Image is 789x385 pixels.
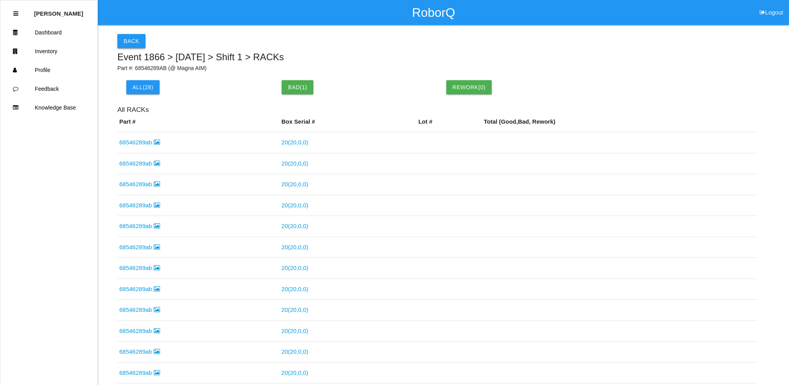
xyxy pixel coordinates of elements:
[154,265,160,271] i: Image Inside
[282,181,308,187] a: 20(20,0,0)
[154,139,160,145] i: Image Inside
[446,80,492,94] button: Rework(0)
[154,160,160,166] i: Image Inside
[119,306,160,313] a: 68546289ab
[282,306,308,313] a: 20(20,0,0)
[154,181,160,187] i: Image Inside
[282,244,308,250] a: 20(20,0,0)
[154,286,160,292] i: Image Inside
[119,160,160,167] a: 68546289ab
[280,117,417,132] th: Box Serial #
[0,98,97,117] a: Knowledge Base
[34,4,83,17] p: Diego Altamirano
[119,223,160,229] a: 68546289ab
[154,328,160,334] i: Image Inside
[117,34,146,48] button: Back
[282,223,308,229] a: 20(20,0,0)
[282,202,308,209] a: 20(20,0,0)
[154,202,160,208] i: Image Inside
[119,244,160,250] a: 68546289ab
[119,348,160,355] a: 68546289ab
[0,61,97,79] a: Profile
[119,369,160,376] a: 68546289ab
[282,80,313,94] button: Bad(1)
[13,4,18,23] div: Close
[119,286,160,292] a: 68546289ab
[282,369,308,376] a: 20(20,0,0)
[119,327,160,334] a: 68546289ab
[119,181,160,187] a: 68546289ab
[482,117,758,132] th: Total ( Good , Bad , Rework)
[0,79,97,98] a: Feedback
[282,286,308,292] a: 20(20,0,0)
[117,106,757,113] h6: All RACKs
[126,80,160,94] button: All(28)
[0,23,97,42] a: Dashboard
[117,52,757,62] h5: Event 1866 > [DATE] > Shift 1 > RACKs
[154,349,160,354] i: Image Inside
[282,327,308,334] a: 20(20,0,0)
[0,42,97,61] a: Inventory
[117,64,757,72] p: Part #: 68546289AB (@ Magna AIM)
[282,139,308,146] a: 20(20,0,0)
[119,202,160,209] a: 68546289ab
[154,370,160,376] i: Image Inside
[117,117,280,132] th: Part #
[282,264,308,271] a: 20(20,0,0)
[416,117,482,132] th: Lot #
[154,244,160,250] i: Image Inside
[154,223,160,229] i: Image Inside
[282,160,308,167] a: 20(20,0,0)
[119,139,160,146] a: 68546289ab
[154,307,160,313] i: Image Inside
[119,264,160,271] a: 68546289ab
[282,348,308,355] a: 20(20,0,0)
